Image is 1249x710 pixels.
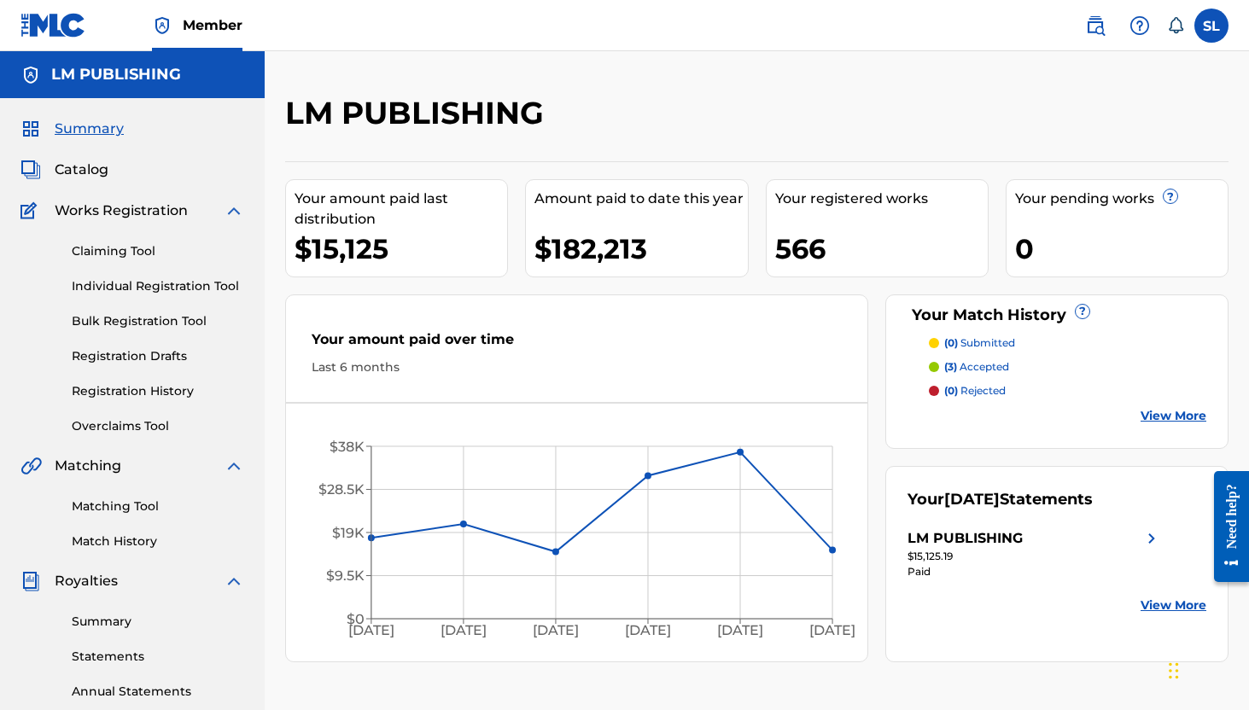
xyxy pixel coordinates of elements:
[152,15,172,36] img: Top Rightsholder
[20,65,41,85] img: Accounts
[929,383,1206,399] a: (0) rejected
[72,498,244,515] a: Matching Tool
[72,532,244,550] a: Match History
[295,230,507,268] div: $15,125
[1129,15,1150,36] img: help
[1169,645,1179,696] div: Arrastrar
[908,528,1023,549] div: LM PUBLISHING
[775,189,988,209] div: Your registered works
[20,456,42,476] img: Matching
[908,549,1161,564] div: $15,125.19
[1141,528,1162,549] img: right chevron icon
[534,189,747,209] div: Amount paid to date this year
[929,335,1206,351] a: (0) submitted
[1164,189,1177,203] span: ?
[533,623,579,639] tspan: [DATE]
[944,335,1015,351] p: submitted
[908,528,1161,579] a: LM PUBLISHINGright chevron icon$15,125.19Paid
[1194,9,1229,43] div: User Menu
[1076,305,1089,318] span: ?
[944,360,957,373] span: (3)
[72,613,244,631] a: Summary
[908,488,1093,511] div: Your Statements
[20,571,41,591] img: Royalties
[312,358,842,376] div: Last 6 months
[183,15,242,35] span: Member
[1015,189,1228,209] div: Your pending works
[1164,628,1249,710] iframe: Chat Widget
[1015,230,1228,268] div: 0
[55,571,118,591] span: Royalties
[312,329,842,358] div: Your amount paid over time
[51,65,181,84] h5: LM PUBLISHING
[944,336,958,349] span: (0)
[347,611,365,627] tspan: $0
[944,383,1006,399] p: rejected
[1201,457,1249,595] iframe: Resource Center
[441,623,487,639] tspan: [DATE]
[55,119,124,139] span: Summary
[1164,628,1249,710] div: Widget de chat
[55,456,121,476] span: Matching
[944,359,1009,375] p: accepted
[810,623,856,639] tspan: [DATE]
[348,623,394,639] tspan: [DATE]
[718,623,764,639] tspan: [DATE]
[20,119,41,139] img: Summary
[72,312,244,330] a: Bulk Registration Tool
[944,490,1000,509] span: [DATE]
[326,567,365,584] tspan: $9.5K
[55,160,108,180] span: Catalog
[72,347,244,365] a: Registration Drafts
[929,359,1206,375] a: (3) accepted
[534,230,747,268] div: $182,213
[944,384,958,397] span: (0)
[20,160,41,180] img: Catalog
[295,189,507,230] div: Your amount paid last distribution
[72,277,244,295] a: Individual Registration Tool
[626,623,672,639] tspan: [DATE]
[775,230,988,268] div: 566
[224,456,244,476] img: expand
[20,13,86,38] img: MLC Logo
[908,304,1206,327] div: Your Match History
[224,201,244,221] img: expand
[1123,9,1157,43] div: Help
[72,648,244,666] a: Statements
[72,382,244,400] a: Registration History
[224,571,244,591] img: expand
[20,201,43,221] img: Works Registration
[20,119,124,139] a: SummarySummary
[1167,17,1184,34] div: Notifications
[332,525,365,541] tspan: $19K
[318,481,365,498] tspan: $28.5K
[72,242,244,260] a: Claiming Tool
[1078,9,1112,43] a: Public Search
[1085,15,1106,36] img: search
[72,417,244,435] a: Overclaims Tool
[20,160,108,180] a: CatalogCatalog
[285,94,552,132] h2: LM PUBLISHING
[55,201,188,221] span: Works Registration
[1141,407,1206,425] a: View More
[330,439,365,455] tspan: $38K
[908,564,1161,579] div: Paid
[72,683,244,701] a: Annual Statements
[1141,597,1206,614] a: View More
